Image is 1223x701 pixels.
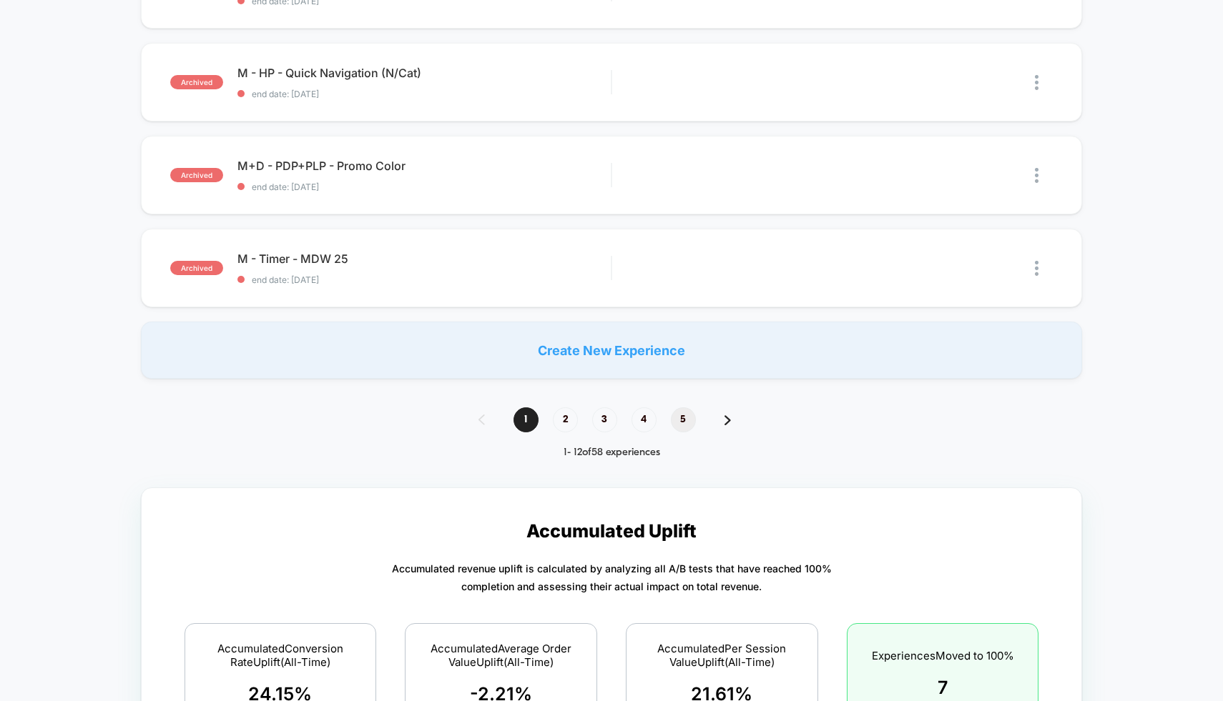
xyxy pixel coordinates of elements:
span: M - HP - Quick Navigation (N/Cat) [237,66,611,80]
span: 3 [592,407,617,432]
span: end date: [DATE] [237,182,611,192]
span: 7 [938,677,948,698]
p: Accumulated revenue uplift is calculated by analyzing all A/B tests that have reached 100% comple... [392,560,832,595]
span: end date: [DATE] [237,89,611,99]
div: 1 - 12 of 58 experiences [464,447,760,459]
p: Accumulated Uplift [526,520,697,542]
span: 1 [514,407,539,432]
span: 4 [632,407,657,432]
span: archived [170,168,223,182]
img: close [1035,261,1038,276]
span: 2 [553,407,578,432]
span: M+D - PDP+PLP - Promo Color [237,159,611,173]
span: Accumulated Conversion Rate Uplift (All-Time) [203,642,358,669]
span: Accumulated Average Order Value Uplift (All-Time) [423,642,579,669]
img: close [1035,75,1038,90]
span: Experiences Moved to 100% [872,649,1014,662]
span: 5 [671,407,696,432]
span: M - Timer - MDW 25 [237,252,611,266]
span: end date: [DATE] [237,274,611,285]
span: archived [170,261,223,275]
img: close [1035,168,1038,183]
span: Accumulated Per Session Value Uplift (All-Time) [644,642,800,669]
span: archived [170,75,223,89]
div: Create New Experience [141,322,1083,379]
img: pagination forward [725,415,731,425]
